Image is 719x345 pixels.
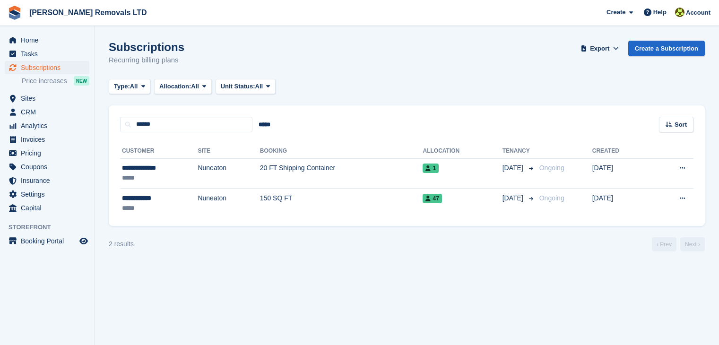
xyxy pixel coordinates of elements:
span: Insurance [21,174,78,187]
span: Create [606,8,625,17]
th: Site [198,144,260,159]
th: Created [592,144,651,159]
span: All [130,82,138,91]
th: Tenancy [502,144,536,159]
span: Home [21,34,78,47]
a: Next [680,237,705,251]
div: 2 results [109,239,134,249]
span: Account [686,8,710,17]
button: Export [579,41,621,56]
span: [DATE] [502,193,525,203]
a: Previous [652,237,676,251]
a: [PERSON_NAME] Removals LTD [26,5,151,20]
th: Allocation [423,144,502,159]
a: menu [5,119,89,132]
a: menu [5,61,89,74]
a: menu [5,34,89,47]
a: menu [5,174,89,187]
nav: Page [650,237,707,251]
a: Price increases NEW [22,76,89,86]
img: stora-icon-8386f47178a22dfd0bd8f6a31ec36ba5ce8667c1dd55bd0f319d3a0aa187defe.svg [8,6,22,20]
span: Export [590,44,609,53]
a: menu [5,133,89,146]
th: Customer [120,144,198,159]
span: Price increases [22,77,67,86]
span: [DATE] [502,163,525,173]
div: NEW [74,76,89,86]
th: Booking [260,144,423,159]
button: Type: All [109,79,150,95]
a: menu [5,188,89,201]
span: 47 [423,194,442,203]
span: Type: [114,82,130,91]
span: Tasks [21,47,78,60]
span: All [255,82,263,91]
span: Settings [21,188,78,201]
span: Pricing [21,147,78,160]
img: Sean Glenn [675,8,684,17]
span: Unit Status: [221,82,255,91]
td: Nuneaton [198,158,260,189]
span: CRM [21,105,78,119]
span: Sort [675,120,687,129]
button: Unit Status: All [216,79,276,95]
td: [DATE] [592,189,651,218]
a: menu [5,92,89,105]
a: menu [5,105,89,119]
a: menu [5,234,89,248]
span: Help [653,8,667,17]
a: Create a Subscription [628,41,705,56]
span: Allocation: [159,82,191,91]
span: 1 [423,164,439,173]
span: Capital [21,201,78,215]
span: Ongoing [539,194,564,202]
p: Recurring billing plans [109,55,184,66]
span: Booking Portal [21,234,78,248]
a: Preview store [78,235,89,247]
td: 150 SQ FT [260,189,423,218]
span: Coupons [21,160,78,173]
button: Allocation: All [154,79,212,95]
span: Ongoing [539,164,564,172]
a: menu [5,201,89,215]
span: All [191,82,199,91]
span: Subscriptions [21,61,78,74]
td: 20 FT Shipping Container [260,158,423,189]
a: menu [5,47,89,60]
a: menu [5,160,89,173]
td: [DATE] [592,158,651,189]
a: menu [5,147,89,160]
h1: Subscriptions [109,41,184,53]
span: Invoices [21,133,78,146]
span: Sites [21,92,78,105]
span: Storefront [9,223,94,232]
td: Nuneaton [198,189,260,218]
span: Analytics [21,119,78,132]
